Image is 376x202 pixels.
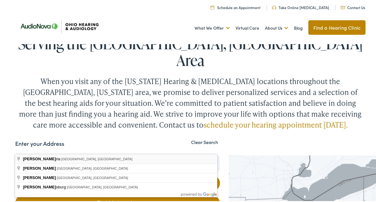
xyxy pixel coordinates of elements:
img: Calendar Icon to schedule a hearing appointment in Cincinnati, OH [211,4,214,8]
a: Find a Hearing Clinic [308,19,365,34]
a: About Us [265,16,288,38]
a: Contact Us [341,4,365,9]
span: [GEOGRAPHIC_DATA], [GEOGRAPHIC_DATA] [57,165,128,169]
img: Headphones icone to schedule online hearing test in Cincinnati, OH [272,5,276,8]
span: [PERSON_NAME] [23,165,56,169]
span: [GEOGRAPHIC_DATA], [GEOGRAPHIC_DATA] [57,175,128,178]
span: [GEOGRAPHIC_DATA], [GEOGRAPHIC_DATA] [67,184,138,188]
span: [PERSON_NAME] [23,184,56,188]
div: When you visit any of the [US_STATE] Hearing & [MEDICAL_DATA] locations throughout the [GEOGRAPHI... [18,75,363,129]
a: Blog [294,16,302,38]
label: Enter your Address [15,138,64,147]
span: [PERSON_NAME] [23,155,56,160]
span: sburg [23,184,67,188]
span: [GEOGRAPHIC_DATA], [GEOGRAPHIC_DATA] [61,156,132,160]
span: ria [23,155,61,160]
a: Take Online [MEDICAL_DATA] [272,4,329,9]
a: Virtual Care [235,16,259,38]
button: Clear Search [189,138,220,144]
a: What We Offer [195,16,230,38]
img: Mail icon representing email contact with Ohio Hearing in Cincinnati, OH [341,5,345,8]
a: Schedule an Appointment [211,4,260,9]
span: [PERSON_NAME] [23,174,56,179]
a: schedule your hearing appointment [DATE]. [204,119,348,129]
h1: Serving the [GEOGRAPHIC_DATA], [GEOGRAPHIC_DATA] Area [15,34,365,67]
